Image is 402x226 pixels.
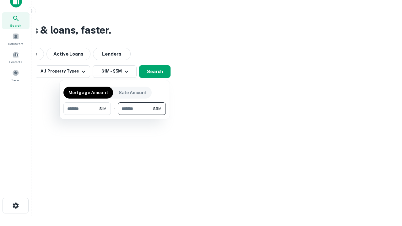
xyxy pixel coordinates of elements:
[68,89,108,96] p: Mortgage Amount
[153,106,161,111] span: $5M
[371,176,402,206] iframe: Chat Widget
[113,102,115,115] div: -
[99,106,106,111] span: $1M
[119,89,147,96] p: Sale Amount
